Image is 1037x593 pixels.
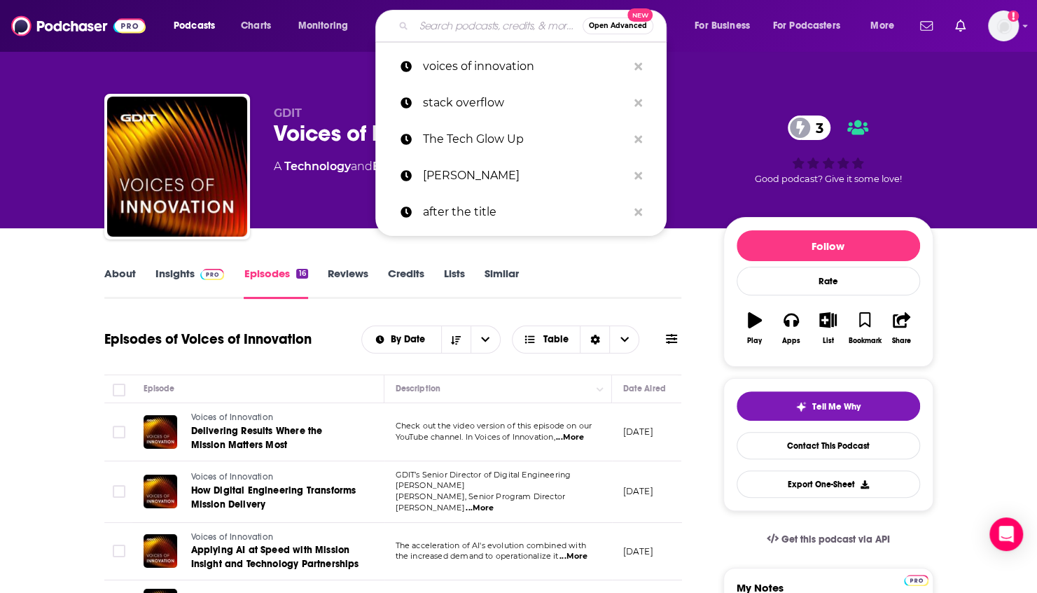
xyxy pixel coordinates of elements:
button: open menu [164,15,233,37]
a: Voices of Innovation [191,412,359,424]
a: Charts [232,15,279,37]
a: Voices of Innovation [191,531,359,544]
input: Search podcasts, credits, & more... [414,15,583,37]
span: Applying AI at Speed with Mission Insight and Technology Partnerships [191,544,359,570]
a: Business [373,160,424,173]
span: More [870,16,894,36]
span: GDIT [274,106,302,120]
span: Good podcast? Give it some love! [755,174,902,184]
button: open menu [685,15,767,37]
a: Similar [485,267,519,299]
img: Podchaser Pro [200,269,225,280]
button: Sort Direction [441,326,471,353]
a: Get this podcast via API [756,522,901,557]
p: [DATE] [623,426,653,438]
h2: Choose List sort [361,326,501,354]
button: Export One-Sheet [737,470,920,498]
a: The Tech Glow Up [375,121,667,158]
span: Delivering Results Where the Mission Matters Most [191,425,323,451]
div: Description [396,380,440,397]
span: Get this podcast via API [781,533,889,545]
a: [PERSON_NAME] [375,158,667,194]
img: Voices of Innovation [107,97,247,237]
button: Column Actions [592,381,608,398]
span: The acceleration of AI's evolution combined with [396,540,586,550]
button: Share [883,303,919,354]
div: 16 [296,269,307,279]
span: Voices of Innovation [191,412,273,422]
span: New [627,8,653,22]
span: Podcasts [174,16,215,36]
div: Share [892,337,911,345]
span: Logged in as WE_Broadcast [988,11,1019,41]
p: voices of innovation [423,48,627,85]
span: 3 [802,116,830,140]
p: The Tech Glow Up [423,121,627,158]
a: 3 [788,116,830,140]
span: Voices of Innovation [191,472,273,482]
button: tell me why sparkleTell Me Why [737,391,920,421]
span: Toggle select row [113,485,125,498]
span: Toggle select row [113,545,125,557]
span: By Date [391,335,430,344]
div: Episode [144,380,175,397]
span: and [351,160,373,173]
a: Lists [444,267,465,299]
div: Search podcasts, credits, & more... [389,10,680,42]
div: Apps [782,337,800,345]
div: Rate [737,267,920,295]
div: Bookmark [848,337,881,345]
span: How Digital Engineering Transforms Mission Delivery [191,484,356,510]
p: Lauren Bailey [423,158,627,194]
button: List [809,303,846,354]
p: stack overflow [423,85,627,121]
a: Reviews [328,267,368,299]
button: open menu [764,15,861,37]
button: Bookmark [847,303,883,354]
span: For Business [695,16,750,36]
a: InsightsPodchaser Pro [155,267,225,299]
img: tell me why sparkle [795,401,807,412]
span: YouTube channel. In Voices of Innovation, [396,432,555,442]
a: Show notifications dropdown [914,14,938,38]
span: ...More [556,432,584,443]
span: GDIT’s Senior Director of Digital Engineering [PERSON_NAME] [396,470,571,491]
div: 3Good podcast? Give it some love! [723,106,933,193]
button: Choose View [512,326,640,354]
span: ...More [559,551,587,562]
span: Toggle select row [113,426,125,438]
a: Credits [388,267,424,299]
span: Tell Me Why [812,401,861,412]
img: Podchaser - Follow, Share and Rate Podcasts [11,13,146,39]
a: Delivering Results Where the Mission Matters Most [191,424,359,452]
button: Apps [773,303,809,354]
button: open menu [288,15,366,37]
a: About [104,267,136,299]
svg: Add a profile image [1008,11,1019,22]
a: Pro website [904,573,928,586]
h1: Episodes of Voices of Innovation [104,330,312,348]
a: voices of innovation [375,48,667,85]
a: Episodes16 [244,267,307,299]
button: open menu [861,15,912,37]
a: Contact This Podcast [737,432,920,459]
span: [PERSON_NAME], Senior Program Director [PERSON_NAME] [396,491,566,512]
a: How Digital Engineering Transforms Mission Delivery [191,484,359,512]
button: Show profile menu [988,11,1019,41]
div: Open Intercom Messenger [989,517,1023,551]
button: Follow [737,230,920,261]
a: Applying AI at Speed with Mission Insight and Technology Partnerships [191,543,359,571]
span: Monitoring [298,16,348,36]
a: stack overflow [375,85,667,121]
a: after the title [375,194,667,230]
button: open menu [471,326,500,353]
div: Date Aired [623,380,666,397]
div: Sort Direction [580,326,609,353]
p: [DATE] [623,545,653,557]
p: after the title [423,194,627,230]
button: open menu [362,335,441,344]
span: Check out the video version of this episode on our [396,421,592,431]
span: Table [543,335,569,344]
